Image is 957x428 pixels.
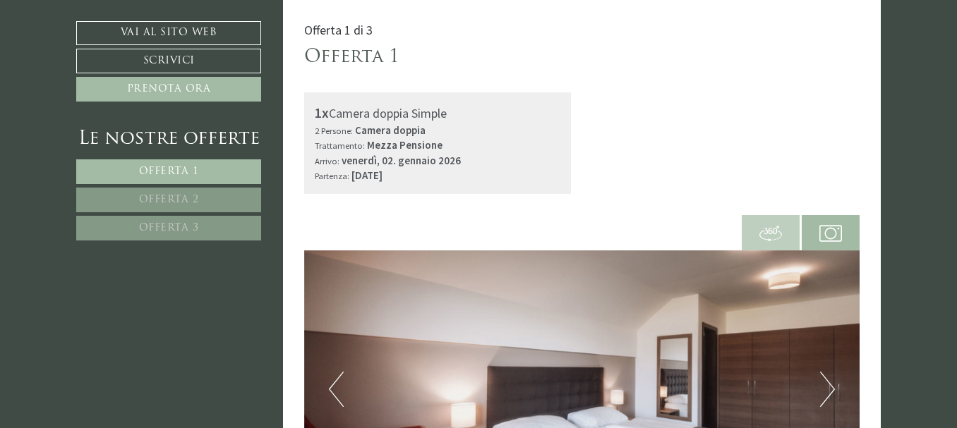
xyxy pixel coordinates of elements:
div: Camera doppia Simple [315,103,561,123]
div: Le nostre offerte [76,126,261,152]
span: Offerta 2 [139,195,199,205]
img: 360-grad.svg [759,222,782,245]
b: [DATE] [351,169,383,182]
small: Arrivo: [315,155,339,166]
a: Scrivici [76,49,261,73]
img: camera.svg [819,222,842,245]
small: Trattamento: [315,140,365,151]
small: Partenza: [315,170,349,181]
span: Offerta 1 di 3 [304,22,373,38]
small: 15:52 [21,66,187,75]
b: Camera doppia [355,123,426,137]
button: Invia [479,372,557,396]
small: 2 Persone: [315,125,353,136]
a: Vai al sito web [76,21,261,45]
div: [DATE] [255,11,302,33]
span: Offerta 1 [139,166,199,177]
button: Next [820,372,835,407]
b: 1x [315,104,329,121]
b: venerdì, 02. gennaio 2026 [342,154,461,167]
div: Montis – Active Nature Spa [21,40,187,51]
button: Previous [329,372,344,407]
div: Buon giorno, come possiamo aiutarla? [11,37,194,78]
b: Mezza Pensione [367,138,443,152]
span: Offerta 3 [139,223,199,233]
a: Prenota ora [76,77,261,102]
div: Offerta 1 [304,44,399,71]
